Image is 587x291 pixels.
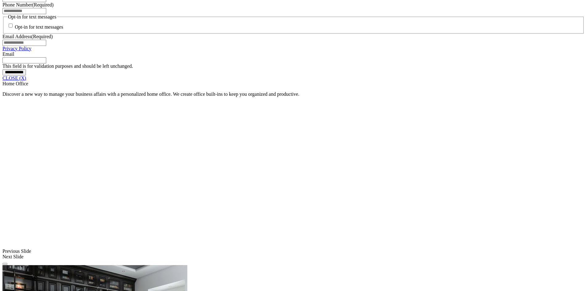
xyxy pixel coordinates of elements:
[2,91,585,97] p: Discover a new way to manage your business affairs with a personalized home office. We create off...
[2,2,54,7] label: Phone Number
[2,75,26,81] a: CLOSE (X)
[7,14,57,20] legend: Opt-in for text messages
[2,263,7,265] button: Click here to pause slide show
[2,81,28,86] span: Home Office
[31,34,53,39] span: (Required)
[2,254,585,260] div: Next Slide
[2,34,53,39] label: Email Address
[32,2,53,7] span: (Required)
[2,46,31,51] a: Privacy Policy
[2,63,585,69] div: This field is for validation purposes and should be left unchanged.
[2,249,585,254] div: Previous Slide
[15,25,63,30] label: Opt-in for text messages
[2,51,14,57] label: Email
